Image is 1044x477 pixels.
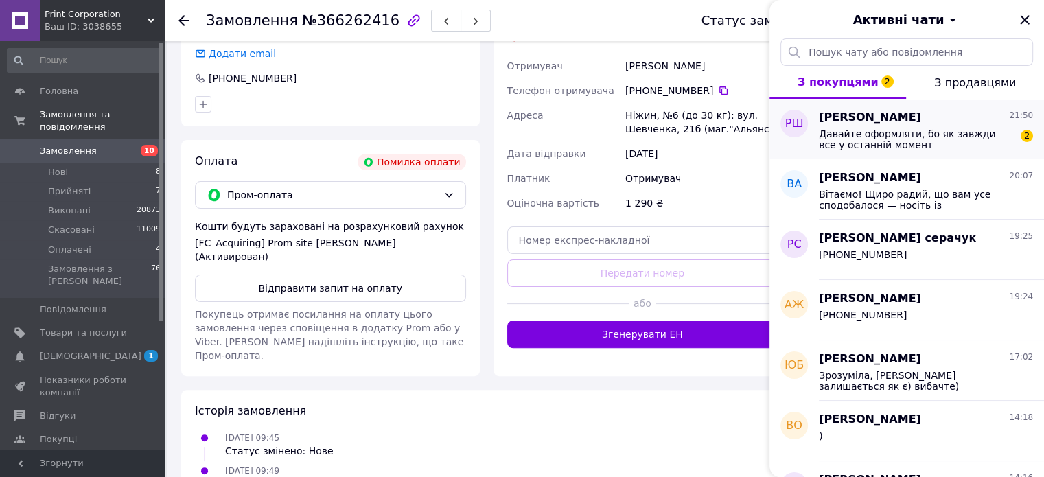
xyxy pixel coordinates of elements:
div: Додати email [207,47,277,60]
div: Помилка оплати [358,154,466,170]
input: Пошук [7,48,162,73]
span: Виконані [48,205,91,217]
span: Отримувач [507,60,563,71]
span: 11009 [137,224,161,236]
div: [DATE] [623,141,780,166]
span: Замовлення з [PERSON_NAME] [48,263,151,288]
button: З покупцями2 [769,66,906,99]
span: Телефон отримувача [507,85,614,96]
span: 4 [156,244,161,256]
span: 2 [1021,130,1033,142]
div: Статус змінено: Нове [225,444,334,458]
span: Активні чати [852,11,944,29]
span: Рс [787,237,802,253]
span: 17:02 [1009,351,1033,363]
div: Статус замовлення [701,14,828,27]
span: Вітаємо! Щиро радий, що вам усе сподобалося — носіть із задоволенням! Якщо поділитеся сторіс із в... [819,189,1014,211]
span: ЮБ [785,358,804,373]
span: 20:07 [1009,170,1033,182]
input: Пошук чату або повідомлення [780,38,1033,66]
div: [PHONE_NUMBER] [625,84,778,97]
span: ВО [786,418,802,434]
span: Покупці [40,433,77,445]
span: 19:25 [1009,231,1033,242]
span: 8 [156,166,161,178]
button: ЮБ[PERSON_NAME]17:02Зрозуміла, [PERSON_NAME] залишається як є) вибачте) [769,340,1044,401]
span: Оціночна вартість [507,198,599,209]
span: [PERSON_NAME] [819,351,921,367]
span: З продавцями [934,76,1016,89]
span: [PERSON_NAME] [819,412,921,428]
span: або [629,296,656,310]
button: АЖ[PERSON_NAME]19:24[PHONE_NUMBER] [769,280,1044,340]
button: Згенерувати ЕН [507,321,778,348]
div: Повернутися назад [178,14,189,27]
span: Зрозуміла, [PERSON_NAME] залишається як є) вибачте) [819,370,1014,392]
span: [PERSON_NAME] [819,291,921,307]
button: РШ[PERSON_NAME]21:50Давайте оформляти, бо як завжди все у останній момент2 [769,99,1044,159]
span: [PERSON_NAME] [819,170,921,186]
div: Отримувач [623,166,780,191]
span: Платник [507,173,550,184]
span: Історія замовлення [195,404,306,417]
div: [PHONE_NUMBER] [207,71,298,85]
span: Замовлення та повідомлення [40,108,165,133]
span: [DATE] 09:49 [225,466,279,476]
button: ВА[PERSON_NAME]20:07Вітаємо! Щиро радий, що вам усе сподобалося — носіть із задоволенням! Якщо по... [769,159,1044,220]
button: Активні чати [808,11,1006,29]
button: Відправити запит на оплату [195,275,466,302]
span: Скасовані [48,224,95,236]
div: [FC_Acquiring] Prom site [PERSON_NAME] (Активирован) [195,236,466,264]
div: Ваш ID: 3038655 [45,21,165,33]
div: Кошти будуть зараховані на розрахунковий рахунок [195,220,466,264]
div: 1 290 ₴ [623,191,780,216]
span: Давайте оформляти, бо як завжди все у останній момент [819,128,1014,150]
button: Закрити [1017,12,1033,28]
span: АЖ [785,297,804,313]
span: Нові [48,166,68,178]
span: ) [819,430,822,441]
span: Замовлення [40,145,97,157]
span: Дата відправки [507,148,586,159]
span: 7 [156,185,161,198]
span: Головна [40,85,78,97]
div: Додати email [194,47,277,60]
button: Рс[PERSON_NAME] серачук19:25[PHONE_NUMBER] [769,220,1044,280]
span: Пром-оплата [227,187,438,202]
span: 14:18 [1009,412,1033,423]
span: 21:50 [1009,110,1033,121]
span: З покупцями [798,75,879,89]
span: Оплачені [48,244,91,256]
span: Адреса [507,110,544,121]
span: Відгуки [40,410,76,422]
input: Номер експрес-накладної [507,226,778,254]
span: РШ [785,116,804,132]
button: З продавцями [906,66,1044,99]
span: Прийняті [48,185,91,198]
span: [DATE] 09:45 [225,433,279,443]
span: [PHONE_NUMBER] [819,310,907,321]
span: 10 [141,145,158,156]
span: 20873 [137,205,161,217]
span: [PERSON_NAME] серачук [819,231,976,246]
div: Ніжин, №6 (до 30 кг): вул. Шевченка, 21б (маг."Альянс") [623,103,780,141]
span: [DEMOGRAPHIC_DATA] [40,350,141,362]
span: Оплата [195,154,237,167]
button: ВО[PERSON_NAME]14:18) [769,401,1044,461]
span: №366262416 [302,12,399,29]
span: Покупець отримає посилання на оплату цього замовлення через сповіщення в додатку Prom або у Viber... [195,309,463,361]
span: Повідомлення [40,303,106,316]
span: Print Corporation [45,8,148,21]
span: 19:24 [1009,291,1033,303]
span: 1 [144,350,158,362]
span: [PERSON_NAME] [819,110,921,126]
span: ВА [787,176,802,192]
span: [PHONE_NUMBER] [819,249,907,260]
div: [PERSON_NAME] [623,54,780,78]
span: Показники роботи компанії [40,374,127,399]
span: Товари та послуги [40,327,127,339]
span: 2 [881,75,894,88]
span: 76 [151,263,161,288]
span: Замовлення [206,12,298,29]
